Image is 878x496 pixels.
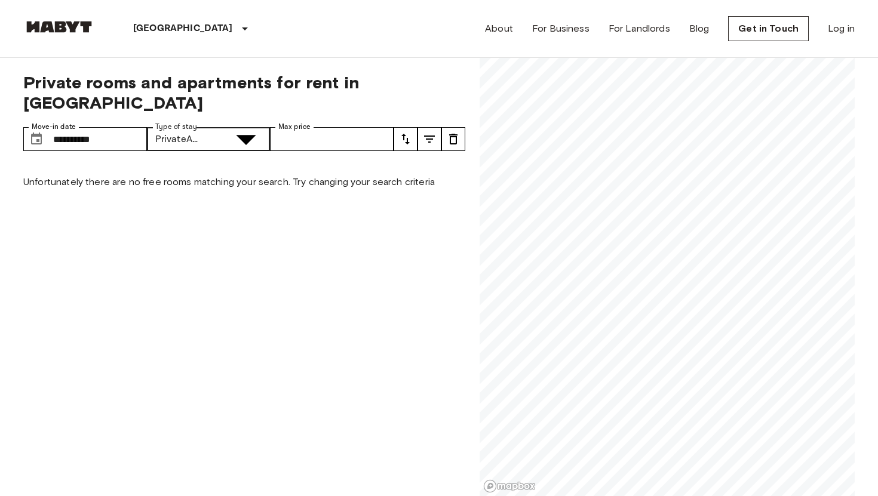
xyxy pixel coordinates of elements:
p: [GEOGRAPHIC_DATA] [133,21,233,36]
a: Blog [689,21,710,36]
a: For Business [532,21,590,36]
a: Get in Touch [728,16,809,41]
button: Choose date, selected date is 4 Nov 2025 [24,127,48,151]
label: Move-in date [32,122,76,132]
button: tune [394,127,417,151]
a: Log in [828,21,855,36]
label: Max price [278,122,311,132]
span: Private rooms and apartments for rent in [GEOGRAPHIC_DATA] [23,72,465,113]
label: Type of stay [155,122,197,132]
a: About [485,21,513,36]
div: PrivateApartment [147,127,222,151]
button: tune [441,127,465,151]
p: Unfortunately there are no free rooms matching your search. Try changing your search criteria [23,175,465,189]
a: For Landlords [609,21,670,36]
img: Habyt [23,21,95,33]
button: tune [417,127,441,151]
a: Mapbox logo [483,479,536,493]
